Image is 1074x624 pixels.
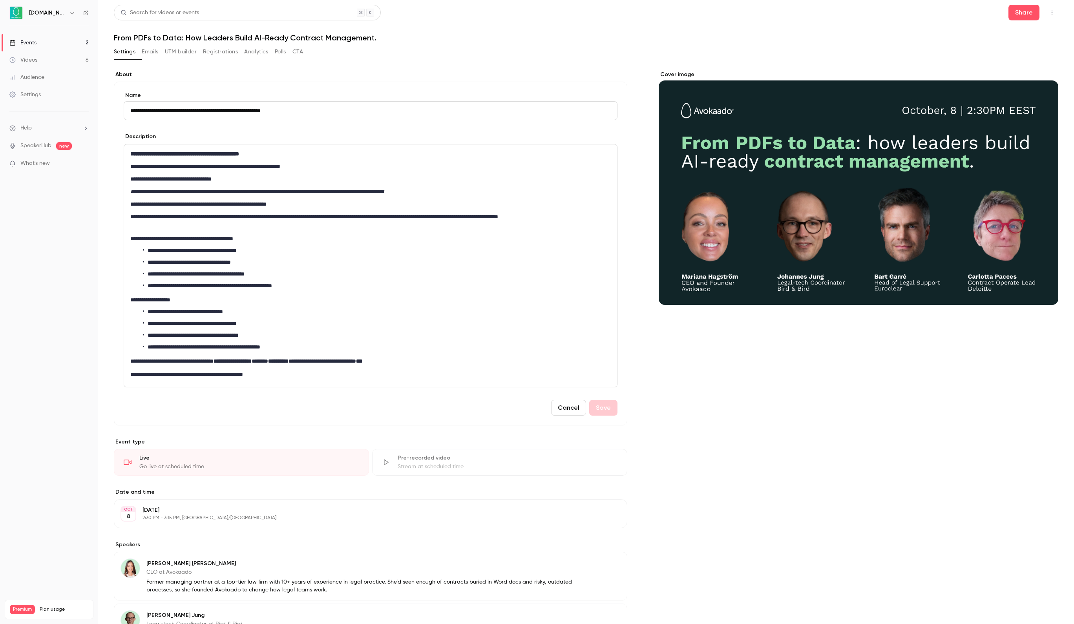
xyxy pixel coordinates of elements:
[659,71,1058,78] label: Cover image
[114,541,627,549] label: Speakers
[114,33,1058,42] h1: From PDFs to Data: How Leaders Build AI-Ready Contract Management.
[139,454,359,462] div: Live
[20,142,51,150] a: SpeakerHub
[121,9,199,17] div: Search for videos or events
[146,568,576,576] p: CEO at Avokaado
[29,9,66,17] h6: [DOMAIN_NAME]
[659,71,1058,305] section: Cover image
[551,400,586,416] button: Cancel
[20,159,50,168] span: What's new
[56,142,72,150] span: new
[114,488,627,496] label: Date and time
[114,71,627,78] label: About
[244,46,268,58] button: Analytics
[124,133,156,140] label: Description
[20,124,32,132] span: Help
[146,560,576,567] p: [PERSON_NAME] [PERSON_NAME]
[203,46,238,58] button: Registrations
[114,449,369,476] div: LiveGo live at scheduled time
[114,438,627,446] p: Event type
[10,7,22,19] img: Avokaado.io
[127,513,130,520] p: 8
[9,91,41,99] div: Settings
[146,611,535,619] p: [PERSON_NAME] Jung
[10,605,35,614] span: Premium
[1008,5,1039,20] button: Share
[142,515,586,521] p: 2:30 PM - 3:15 PM, [GEOGRAPHIC_DATA]/[GEOGRAPHIC_DATA]
[275,46,286,58] button: Polls
[114,46,135,58] button: Settings
[114,552,627,600] div: Mariana Hagström[PERSON_NAME] [PERSON_NAME]CEO at AvokaadoFormer managing partner at a top-tier l...
[398,454,617,462] div: Pre-recorded video
[398,463,617,471] div: Stream at scheduled time
[292,46,303,58] button: CTA
[9,56,37,64] div: Videos
[40,606,88,613] span: Plan usage
[121,507,135,512] div: OCT
[124,144,617,387] div: editor
[146,578,576,594] p: Former managing partner at a top-tier law firm with 10+ years of experience in legal practice. Sh...
[142,46,158,58] button: Emails
[124,91,617,99] label: Name
[9,124,89,132] li: help-dropdown-opener
[9,73,44,81] div: Audience
[121,559,140,578] img: Mariana Hagström
[165,46,197,58] button: UTM builder
[9,39,37,47] div: Events
[139,463,359,471] div: Go live at scheduled time
[142,506,586,514] p: [DATE]
[124,144,617,387] section: description
[372,449,627,476] div: Pre-recorded videoStream at scheduled time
